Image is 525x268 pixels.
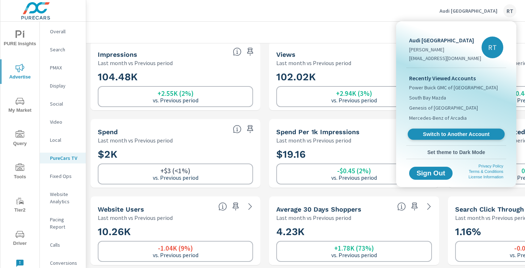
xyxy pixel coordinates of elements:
span: South Bay Mazda [409,94,446,101]
p: Audi [GEOGRAPHIC_DATA] [409,36,481,44]
span: Genesis of [GEOGRAPHIC_DATA] [409,104,478,111]
span: Mercedes-Benz of Arcadia [409,114,467,122]
a: Terms & Conditions [469,169,503,174]
button: Sign Out [409,167,453,180]
a: Switch to Another Account [408,129,505,140]
p: Recently Viewed Accounts [409,74,503,82]
a: Privacy Policy [479,164,503,168]
span: Switch to Another Account [412,131,500,138]
span: Set theme to Dark Mode [409,149,503,156]
div: RT [482,37,503,58]
span: Power Buick GMC of [GEOGRAPHIC_DATA] [409,84,498,91]
span: Sign Out [415,170,447,176]
button: Set theme to Dark Mode [406,146,506,159]
a: License Information [469,175,503,179]
p: [EMAIL_ADDRESS][DOMAIN_NAME] [409,55,481,62]
p: [PERSON_NAME] [409,46,481,53]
